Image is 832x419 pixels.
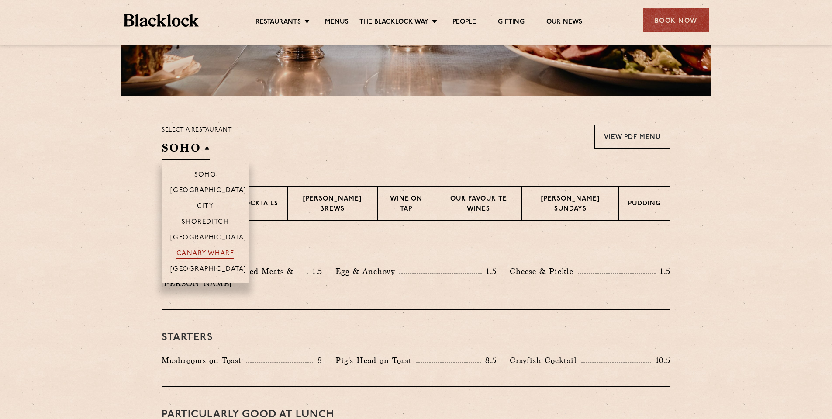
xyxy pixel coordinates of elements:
[297,194,368,215] p: [PERSON_NAME] Brews
[643,8,709,32] div: Book Now
[546,18,583,28] a: Our News
[162,354,246,367] p: Mushrooms on Toast
[239,199,278,210] p: Cocktails
[255,18,301,28] a: Restaurants
[651,355,670,366] p: 10.5
[162,332,670,343] h3: Starters
[387,194,425,215] p: Wine on Tap
[452,18,476,28] a: People
[531,194,610,215] p: [PERSON_NAME] Sundays
[325,18,349,28] a: Menus
[656,266,670,277] p: 1.5
[313,355,322,366] p: 8
[170,234,247,243] p: [GEOGRAPHIC_DATA]
[197,203,214,211] p: City
[162,125,232,136] p: Select a restaurant
[481,355,497,366] p: 8.5
[510,265,578,277] p: Cheese & Pickle
[194,171,217,180] p: Soho
[176,250,234,259] p: Canary Wharf
[335,265,399,277] p: Egg & Anchovy
[482,266,497,277] p: 1.5
[359,18,428,28] a: The Blacklock Way
[162,243,670,254] h3: Pre Chop Bites
[594,125,670,149] a: View PDF Menu
[162,140,210,160] h2: SOHO
[628,199,661,210] p: Pudding
[498,18,524,28] a: Gifting
[182,218,229,227] p: Shoreditch
[308,266,323,277] p: 1.5
[510,354,581,367] p: Crayfish Cocktail
[124,14,199,27] img: BL_Textured_Logo-footer-cropped.svg
[335,354,416,367] p: Pig's Head on Toast
[170,187,247,196] p: [GEOGRAPHIC_DATA]
[170,266,247,274] p: [GEOGRAPHIC_DATA]
[444,194,513,215] p: Our favourite wines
